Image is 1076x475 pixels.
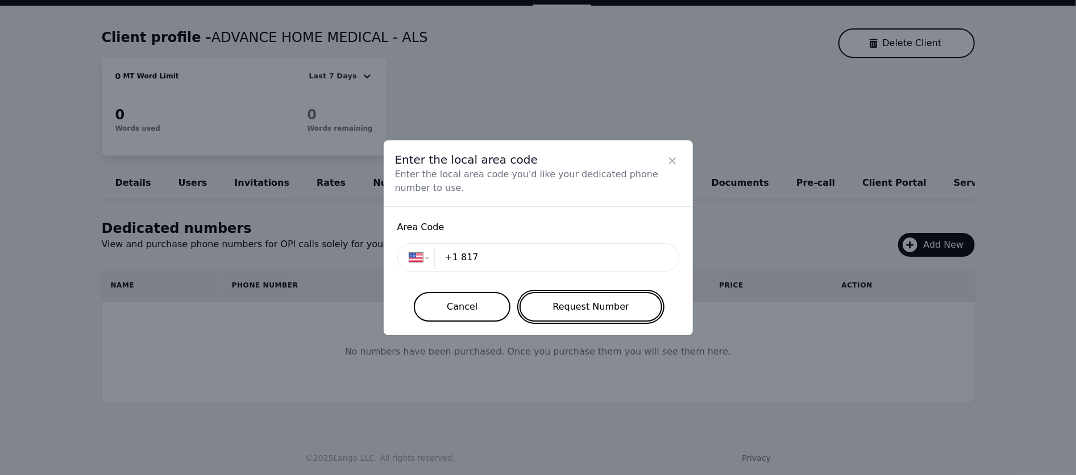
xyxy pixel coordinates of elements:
span: Area Code [397,220,679,234]
button: Close [663,152,682,170]
input: Enter Phone Number [438,246,667,269]
button: Cancel [414,292,510,322]
button: Request Number [520,292,662,322]
span: Enter the local area code you'd like your dedicated phone number to use. [395,168,663,195]
span: Enter the local area code [395,152,663,168]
